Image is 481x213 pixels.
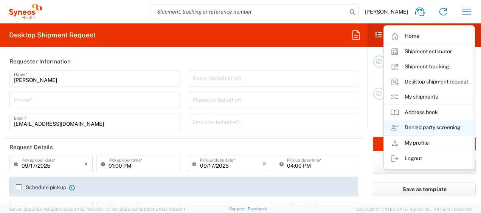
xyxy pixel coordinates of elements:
[248,207,267,211] a: Feedback
[106,207,185,211] span: Client: 2025.19.0-129fbcf
[365,8,408,15] span: [PERSON_NAME]
[384,59,474,74] a: Shipment tracking
[9,58,71,65] h2: Requester Information
[384,120,474,135] a: Denied party screening
[373,182,476,196] button: Save as template
[374,31,451,40] h2: Shipment Checklist
[384,136,474,151] a: My profile
[384,105,474,120] a: Address book
[384,90,474,105] a: My shipments
[9,207,103,211] span: Server: 2025.19.0-49328d0a35e
[355,206,472,213] span: Copyright © [DATE]-[DATE] Agistix Inc., All Rights Reserved
[16,184,66,190] label: Schedule pickup
[384,151,474,166] a: Logout
[384,29,474,44] a: Home
[229,207,248,211] a: Support
[151,5,347,19] input: Shipment, tracking or reference number
[262,158,267,170] i: ×
[9,31,96,40] h2: Desktop Shipment Request
[84,158,88,170] i: ×
[384,44,474,59] a: Shipment estimator
[373,137,476,151] button: Rate
[373,160,476,174] button: Save shipment
[384,74,474,90] a: Desktop shipment request
[154,207,185,211] span: [DATE] 09:39:01
[72,207,103,211] span: [DATE] 09:50:51
[9,144,53,151] h2: Request Details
